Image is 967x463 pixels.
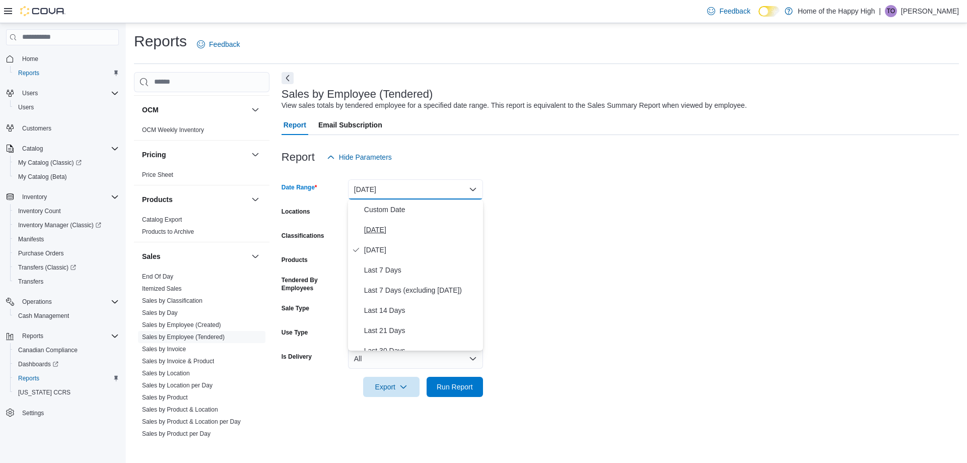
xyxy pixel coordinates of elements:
span: Operations [18,296,119,308]
span: Inventory Count [18,207,61,215]
button: Home [2,51,123,66]
span: Transfers [14,276,119,288]
span: Settings [18,407,119,419]
span: [DATE] [364,224,479,236]
button: Cash Management [10,309,123,323]
span: Sales by Location [142,369,190,377]
button: OCM [249,104,261,116]
span: Inventory [22,193,47,201]
label: Tendered By Employees [282,276,344,292]
button: Sales [142,251,247,261]
button: My Catalog (Beta) [10,170,123,184]
span: Itemized Sales [142,285,182,293]
span: Canadian Compliance [14,344,119,356]
a: Sales by Invoice & Product [142,358,214,365]
button: OCM [142,105,247,115]
a: Home [18,53,42,65]
button: Products [142,194,247,205]
a: My Catalog (Classic) [10,156,123,170]
a: Sales by Product [142,394,188,401]
span: Reports [14,67,119,79]
span: [US_STATE] CCRS [18,388,71,396]
a: Products to Archive [142,228,194,235]
a: [US_STATE] CCRS [14,386,75,399]
span: Hide Parameters [339,152,392,162]
button: Customers [2,120,123,135]
span: Home [22,55,38,63]
a: Sales by Classification [142,297,202,304]
div: Sales [134,271,269,444]
span: Feedback [209,39,240,49]
button: Catalog [18,143,47,155]
span: My Catalog (Beta) [18,173,67,181]
span: Sales by Product & Location [142,406,218,414]
a: Sales by Product & Location per Day [142,418,241,425]
a: Feedback [703,1,754,21]
span: Washington CCRS [14,386,119,399]
span: Dashboards [14,358,119,370]
h3: Sales [142,251,161,261]
input: Dark Mode [758,6,780,17]
button: Operations [2,295,123,309]
span: Last 30 Days [364,345,479,357]
a: Settings [18,407,48,419]
span: Products to Archive [142,228,194,236]
a: Dashboards [14,358,62,370]
a: Inventory Count [14,205,65,217]
a: Feedback [193,34,244,54]
span: Inventory Count [14,205,119,217]
label: Is Delivery [282,353,312,361]
button: Catalog [2,142,123,156]
a: Cash Management [14,310,73,322]
span: Email Subscription [318,115,382,135]
a: End Of Day [142,273,173,280]
span: My Catalog (Beta) [14,171,119,183]
span: Customers [22,124,51,133]
h3: OCM [142,105,159,115]
h3: Report [282,151,315,163]
span: Transfers (Classic) [18,263,76,272]
a: Customers [18,122,55,135]
button: Settings [2,406,123,420]
button: Users [10,100,123,114]
button: Transfers [10,275,123,289]
a: Sales by Employee (Tendered) [142,334,225,341]
a: Sales by Invoice [142,346,186,353]
h3: Sales by Employee (Tendered) [282,88,433,100]
label: Products [282,256,308,264]
span: OCM Weekly Inventory [142,126,204,134]
a: Price Sheet [142,171,173,178]
label: Date Range [282,183,317,191]
label: Classifications [282,232,324,240]
h1: Reports [134,31,187,51]
span: Home [18,52,119,65]
span: Last 14 Days [364,304,479,316]
span: Last 7 Days [364,264,479,276]
span: TO [887,5,895,17]
span: Transfers [18,278,43,286]
span: My Catalog (Classic) [14,157,119,169]
img: Cova [20,6,65,16]
div: OCM [134,124,269,140]
span: Last 7 Days (excluding [DATE]) [364,284,479,296]
span: Reports [14,372,119,384]
div: View sales totals by tendered employee for a specified date range. This report is equivalent to t... [282,100,747,111]
button: Canadian Compliance [10,343,123,357]
span: Reports [22,332,43,340]
span: Canadian Compliance [18,346,78,354]
button: Purchase Orders [10,246,123,260]
a: Itemized Sales [142,285,182,292]
span: Transfers (Classic) [14,261,119,274]
button: Users [18,87,42,99]
span: Customers [18,121,119,134]
button: Users [2,86,123,100]
span: Price Sheet [142,171,173,179]
a: Manifests [14,233,48,245]
a: Transfers [14,276,47,288]
span: Last 21 Days [364,324,479,337]
button: [DATE] [348,179,483,200]
span: Manifests [18,235,44,243]
a: Users [14,101,38,113]
span: Catalog [22,145,43,153]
